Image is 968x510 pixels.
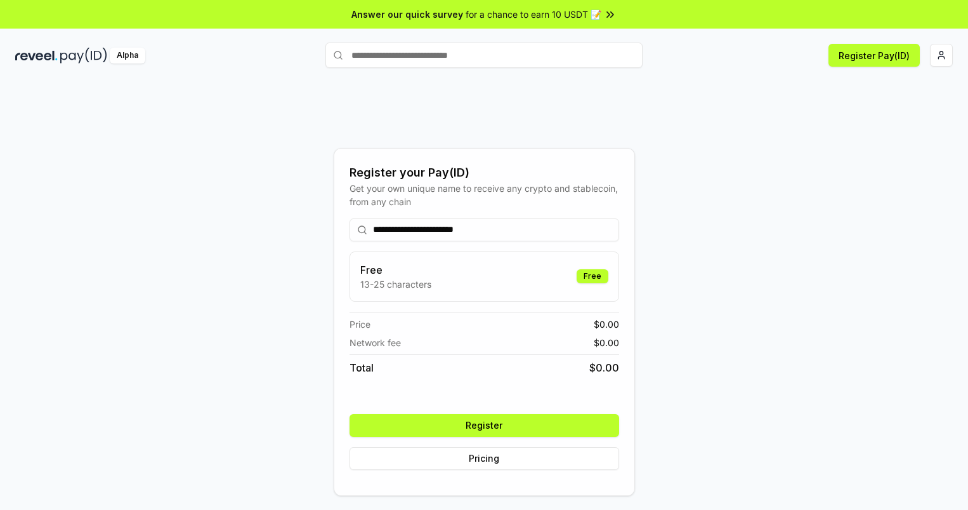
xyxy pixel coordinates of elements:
[110,48,145,64] div: Alpha
[589,360,619,375] span: $ 0.00
[350,414,619,437] button: Register
[351,8,463,21] span: Answer our quick survey
[350,318,370,331] span: Price
[466,8,601,21] span: for a chance to earn 10 USDT 📝
[594,318,619,331] span: $ 0.00
[360,278,431,291] p: 13-25 characters
[360,262,431,278] h3: Free
[828,44,920,67] button: Register Pay(ID)
[60,48,107,64] img: pay_id
[350,447,619,470] button: Pricing
[350,360,374,375] span: Total
[350,164,619,182] div: Register your Pay(ID)
[15,48,58,64] img: reveel_dark
[350,182,619,208] div: Get your own unique name to receive any crypto and stablecoin, from any chain
[350,336,401,349] span: Network fee
[594,336,619,349] span: $ 0.00
[577,269,608,283] div: Free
